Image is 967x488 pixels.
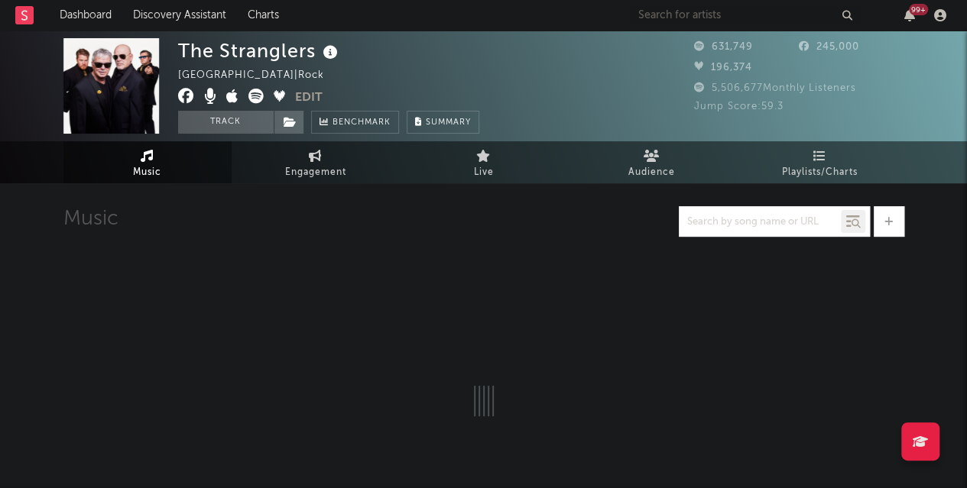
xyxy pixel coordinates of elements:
[178,66,342,85] div: [GEOGRAPHIC_DATA] | Rock
[782,163,858,182] span: Playlists/Charts
[407,111,479,134] button: Summary
[178,38,342,63] div: The Stranglers
[133,163,161,182] span: Music
[232,141,400,183] a: Engagement
[694,83,856,93] span: 5,506,677 Monthly Listeners
[736,141,904,183] a: Playlists/Charts
[909,4,928,15] div: 99 +
[474,163,494,182] span: Live
[628,163,675,182] span: Audience
[426,118,471,127] span: Summary
[311,111,399,134] a: Benchmark
[694,42,753,52] span: 631,749
[799,42,859,52] span: 245,000
[400,141,568,183] a: Live
[904,9,915,21] button: 99+
[631,6,860,25] input: Search for artists
[680,216,841,228] input: Search by song name or URL
[295,89,323,108] button: Edit
[568,141,736,183] a: Audience
[694,102,784,111] span: Jump Score: 59.3
[694,63,752,73] span: 196,374
[333,114,391,132] span: Benchmark
[178,111,274,134] button: Track
[63,141,232,183] a: Music
[285,163,346,182] span: Engagement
